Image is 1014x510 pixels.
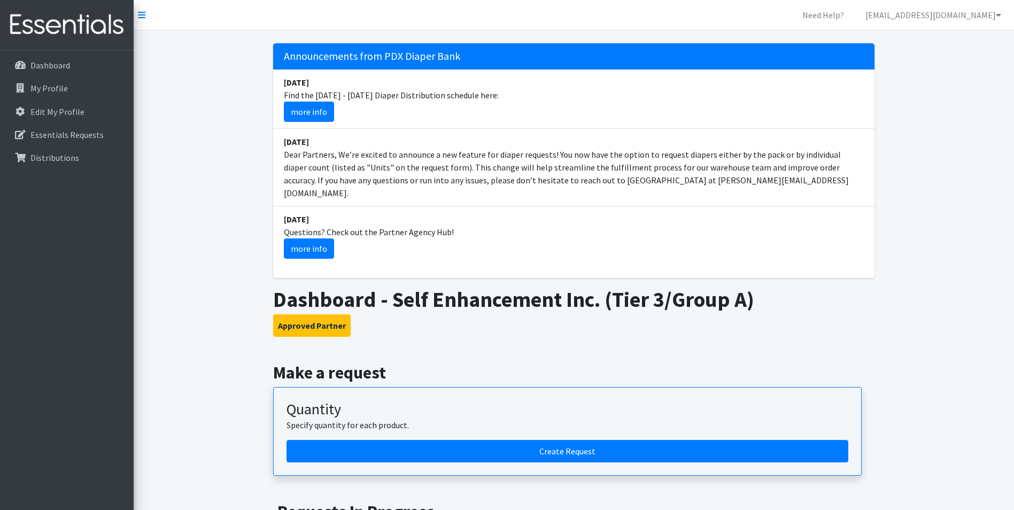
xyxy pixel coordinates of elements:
a: My Profile [4,78,129,99]
a: Need Help? [794,4,853,26]
li: Find the [DATE] - [DATE] Diaper Distribution schedule here: [273,69,874,129]
p: My Profile [30,83,68,94]
a: Essentials Requests [4,124,129,145]
strong: [DATE] [284,136,309,147]
li: Questions? Check out the Partner Agency Hub! [273,206,874,265]
p: Edit My Profile [30,106,84,117]
h3: Quantity [287,400,848,419]
a: Distributions [4,147,129,168]
h5: Announcements from PDX Diaper Bank [273,43,874,69]
a: more info [284,102,334,122]
h1: Dashboard - Self Enhancement Inc. (Tier 3/Group A) [273,287,874,312]
a: Edit My Profile [4,101,129,122]
strong: [DATE] [284,214,309,225]
p: Dashboard [30,60,70,71]
p: Distributions [30,152,79,163]
a: more info [284,238,334,259]
a: Create a request by quantity [287,440,848,462]
p: Specify quantity for each product. [287,419,848,431]
li: Dear Partners, We’re excited to announce a new feature for diaper requests! You now have the opti... [273,129,874,206]
button: Approved Partner [273,314,351,337]
h2: Make a request [273,362,874,383]
strong: [DATE] [284,77,309,88]
img: HumanEssentials [4,7,129,43]
a: Dashboard [4,55,129,76]
p: Essentials Requests [30,129,104,140]
a: [EMAIL_ADDRESS][DOMAIN_NAME] [857,4,1010,26]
